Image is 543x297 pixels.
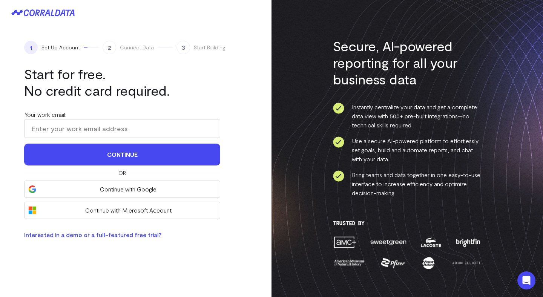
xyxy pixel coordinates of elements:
[24,231,161,238] a: Interested in a demo or a full-featured free trial?
[333,220,482,226] h3: Trusted By
[103,41,116,54] span: 2
[517,271,535,289] div: Open Intercom Messenger
[24,181,220,198] button: Continue with Google
[24,66,220,99] h1: Start for free. No credit card required.
[194,44,225,51] span: Start Building
[24,202,220,219] button: Continue with Microsoft Account
[120,44,154,51] span: Connect Data
[40,185,216,194] span: Continue with Google
[24,111,66,118] label: Your work email:
[333,170,482,197] li: Bring teams and data together in one easy-to-use interface to increase efficiency and optimize de...
[40,206,216,215] span: Continue with Microsoft Account
[118,169,126,177] span: Or
[24,41,38,54] span: 1
[24,119,220,138] input: Enter your work email address
[333,103,482,130] li: Instantly centralize your data and get a complete data view with 500+ pre-built integrations—no t...
[24,144,220,165] button: Continue
[333,136,482,164] li: Use a secure AI-powered platform to effortlessly set goals, build and automate reports, and chat ...
[41,44,80,51] span: Set Up Account
[176,41,190,54] span: 3
[333,38,482,87] h3: Secure, AI-powered reporting for all your business data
